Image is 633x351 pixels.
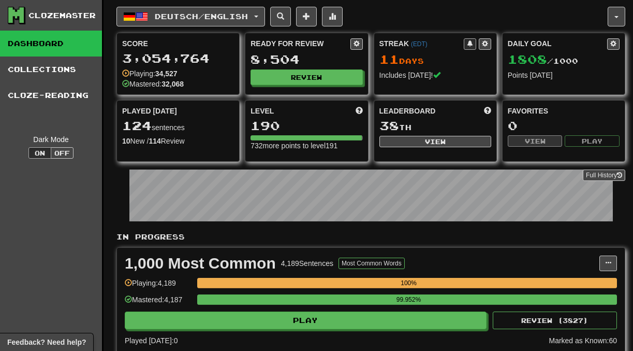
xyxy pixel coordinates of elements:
[116,7,265,26] button: Deutsch/English
[251,119,362,132] div: 190
[122,119,234,133] div: sentences
[251,53,362,66] div: 8,504
[508,119,620,132] div: 0
[338,258,405,269] button: Most Common Words
[122,106,177,116] span: Played [DATE]
[508,70,620,80] div: Points [DATE]
[125,312,487,329] button: Play
[125,294,192,312] div: Mastered: 4,187
[8,134,94,145] div: Dark Mode
[122,137,130,145] strong: 10
[484,106,491,116] span: This week in points, UTC
[296,7,317,26] button: Add sentence to collection
[508,135,563,147] button: View
[122,38,234,49] div: Score
[322,7,343,26] button: More stats
[411,40,428,48] a: (EDT)
[122,68,178,79] div: Playing:
[356,106,363,116] span: Score more points to level up
[122,79,184,89] div: Mastered:
[379,118,399,133] span: 38
[251,106,274,116] span: Level
[251,141,362,151] div: 732 more points to level 191
[379,119,491,133] div: th
[270,7,291,26] button: Search sentences
[493,312,617,329] button: Review (3827)
[122,118,152,133] span: 124
[200,294,616,305] div: 99.952%
[379,38,464,49] div: Streak
[379,136,491,147] button: View
[125,336,178,345] span: Played [DATE]: 0
[155,69,178,78] strong: 34,527
[379,53,491,66] div: Day s
[28,147,51,159] button: On
[565,135,620,147] button: Play
[149,137,160,145] strong: 114
[508,52,547,66] span: 1808
[379,52,399,66] span: 11
[28,10,96,21] div: Clozemaster
[583,170,625,181] a: Full History
[116,232,625,242] p: In Progress
[251,69,362,85] button: Review
[379,70,491,80] div: Includes [DATE]!
[122,136,234,146] div: New / Review
[508,106,620,116] div: Favorites
[508,57,578,65] span: / 1000
[251,38,350,49] div: Ready for Review
[508,38,607,50] div: Daily Goal
[161,80,184,88] strong: 32,068
[200,278,617,288] div: 100%
[155,12,248,21] span: Deutsch / English
[379,106,436,116] span: Leaderboard
[125,278,192,295] div: Playing: 4,189
[122,52,234,65] div: 3,054,764
[281,258,333,269] div: 4,189 Sentences
[549,335,617,346] div: Marked as Known: 60
[51,147,73,159] button: Off
[7,337,86,347] span: Open feedback widget
[125,256,276,271] div: 1,000 Most Common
